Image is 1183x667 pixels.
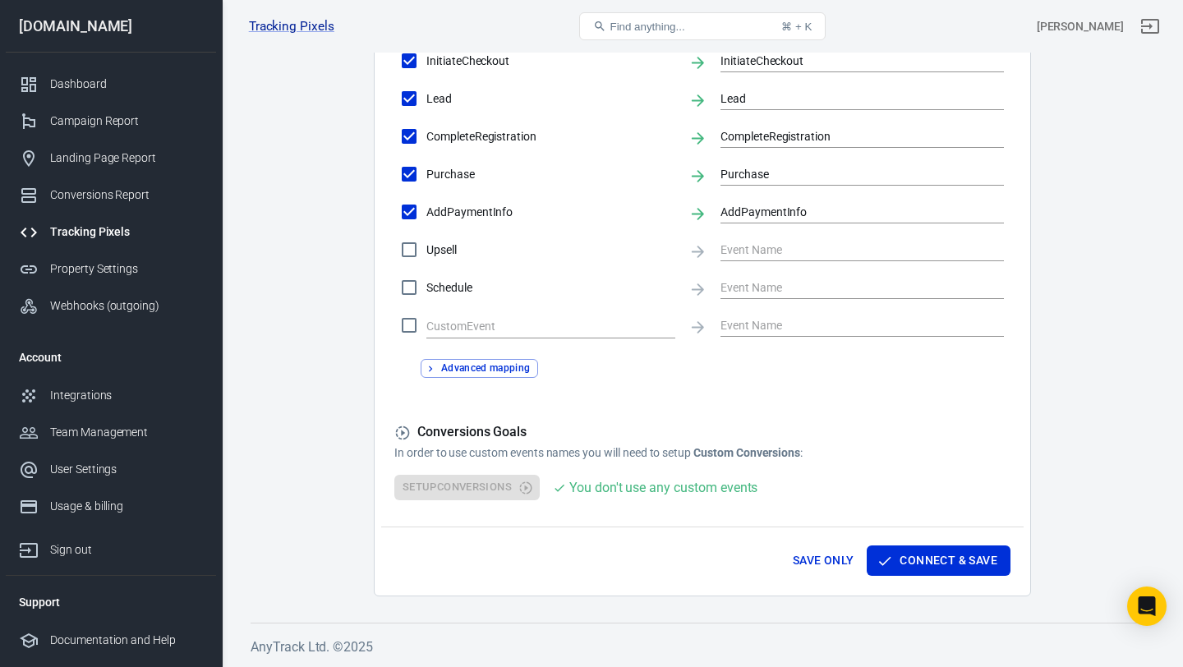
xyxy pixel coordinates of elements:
[6,19,216,34] div: [DOMAIN_NAME]
[50,223,203,241] div: Tracking Pixels
[6,214,216,251] a: Tracking Pixels
[6,488,216,525] a: Usage & billing
[6,451,216,488] a: User Settings
[867,545,1010,576] button: Connect & Save
[569,477,757,498] div: You don't use any custom events
[50,632,203,649] div: Documentation and Help
[50,76,203,93] div: Dashboard
[426,53,675,70] span: InitiateCheckout
[426,128,675,145] span: CompleteRegistration
[50,186,203,204] div: Conversions Report
[1037,18,1124,35] div: Account id: Ul97uTIP
[6,177,216,214] a: Conversions Report
[6,525,216,568] a: Sign out
[6,251,216,287] a: Property Settings
[6,140,216,177] a: Landing Page Report
[50,461,203,478] div: User Settings
[720,88,979,108] input: Event Name
[421,359,538,378] button: Advanced mapping
[394,444,1010,462] p: In order to use custom events names you will need to setup :
[720,50,979,71] input: Event Name
[50,387,203,404] div: Integrations
[6,287,216,324] a: Webhooks (outgoing)
[426,204,675,221] span: AddPaymentInfo
[426,90,675,108] span: Lead
[50,424,203,441] div: Team Management
[50,297,203,315] div: Webhooks (outgoing)
[1130,7,1170,46] a: Sign out
[6,582,216,622] li: Support
[781,21,812,33] div: ⌘ + K
[720,315,979,335] input: Event Name
[426,279,675,297] span: Schedule
[579,12,826,40] button: Find anything...⌘ + K
[610,21,684,33] span: Find anything...
[720,239,979,260] input: Event Name
[50,541,203,559] div: Sign out
[6,377,216,414] a: Integrations
[6,338,216,377] li: Account
[249,18,334,35] a: Tracking Pixels
[693,446,800,459] strong: Custom Conversions
[50,113,203,130] div: Campaign Report
[786,545,861,576] button: Save Only
[6,66,216,103] a: Dashboard
[50,260,203,278] div: Property Settings
[426,316,651,337] input: Clear
[426,166,675,183] span: Purchase
[394,424,1010,441] h5: Conversions Goals
[50,149,203,167] div: Landing Page Report
[251,637,1154,657] h6: AnyTrack Ltd. © 2025
[720,277,979,297] input: Event Name
[6,103,216,140] a: Campaign Report
[720,163,979,184] input: Event Name
[720,201,979,222] input: Event Name
[426,241,675,259] span: Upsell
[1127,586,1167,626] div: Open Intercom Messenger
[50,498,203,515] div: Usage & billing
[6,414,216,451] a: Team Management
[720,126,979,146] input: Event Name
